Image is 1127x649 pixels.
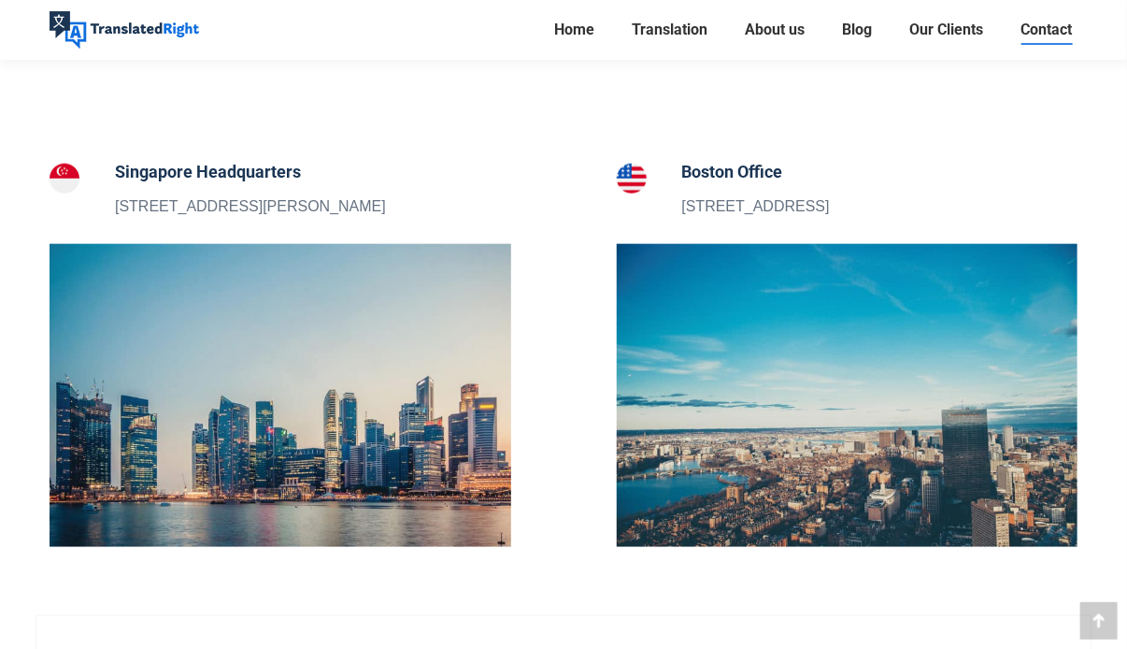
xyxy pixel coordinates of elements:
[836,17,877,43] a: Blog
[50,11,199,49] img: Translated Right
[909,21,983,39] span: Our Clients
[1020,21,1072,39] span: Contact
[842,21,872,39] span: Blog
[682,195,830,219] p: [STREET_ADDRESS]
[626,17,713,43] a: Translation
[682,159,830,185] h5: Boston Office
[739,17,810,43] a: About us
[115,195,386,219] p: [STREET_ADDRESS][PERSON_NAME]
[745,21,805,39] span: About us
[549,17,600,43] a: Home
[617,244,1078,547] img: Contact our Boston translation branch office
[904,17,989,43] a: Our Clients
[1015,17,1077,43] a: Contact
[50,164,79,194] img: Singapore Headquarters
[632,21,707,39] span: Translation
[50,244,511,547] img: Contact our Singapore Translation Headquarters Office
[115,159,386,185] h5: Singapore Headquarters
[554,21,594,39] span: Home
[617,164,647,194] img: Boston Office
